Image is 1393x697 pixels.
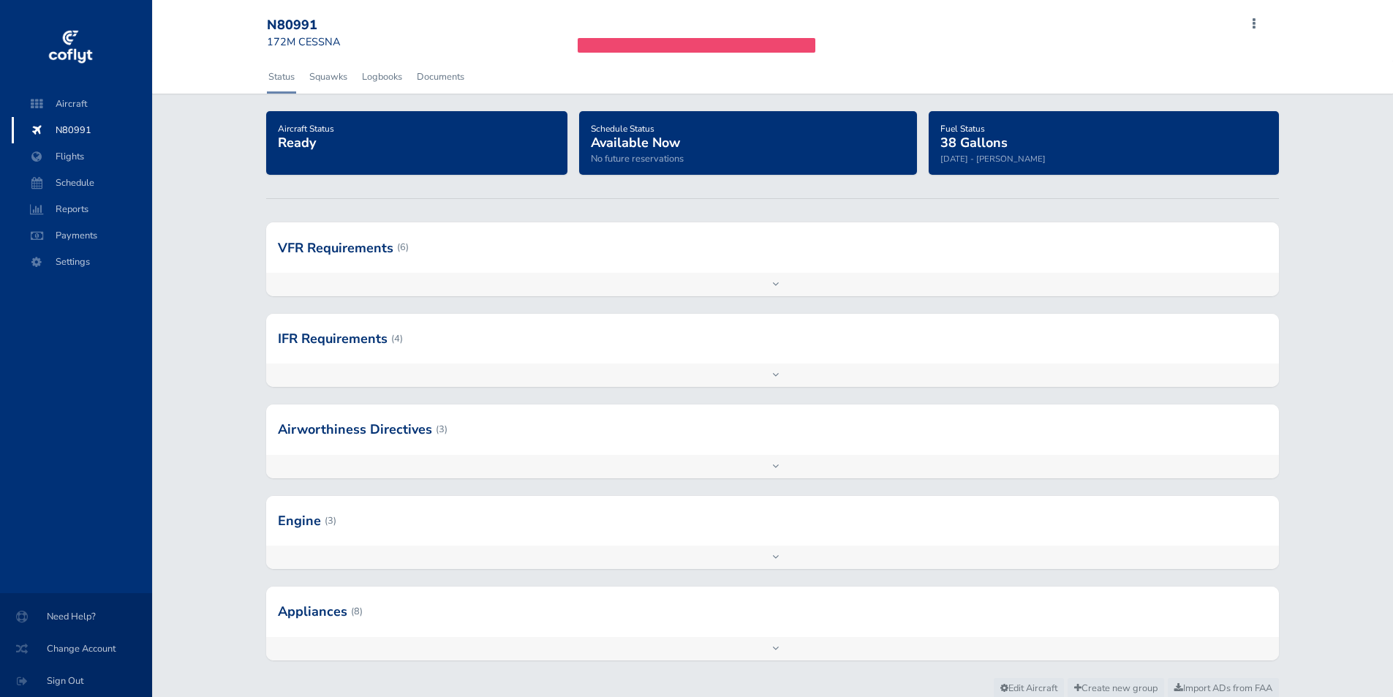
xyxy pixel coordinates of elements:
[267,18,372,34] div: N80991
[591,123,654,135] span: Schedule Status
[940,153,1046,165] small: [DATE] - [PERSON_NAME]
[308,61,349,93] a: Squawks
[940,134,1008,151] span: 38 Gallons
[278,123,334,135] span: Aircraft Status
[26,196,137,222] span: Reports
[46,26,94,69] img: coflyt logo
[26,117,137,143] span: N80991
[267,61,296,93] a: Status
[267,34,340,49] small: 172M CESSNA
[591,134,680,151] span: Available Now
[26,222,137,249] span: Payments
[591,118,680,152] a: Schedule StatusAvailable Now
[1174,682,1272,695] span: Import ADs from FAA
[278,134,316,151] span: Ready
[18,668,135,694] span: Sign Out
[1000,682,1057,695] span: Edit Aircraft
[18,636,135,662] span: Change Account
[18,603,135,630] span: Need Help?
[26,91,137,117] span: Aircraft
[26,249,137,275] span: Settings
[415,61,466,93] a: Documents
[360,61,404,93] a: Logbooks
[26,143,137,170] span: Flights
[1074,682,1158,695] span: Create new group
[591,152,684,165] span: No future reservations
[940,123,985,135] span: Fuel Status
[26,170,137,196] span: Schedule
